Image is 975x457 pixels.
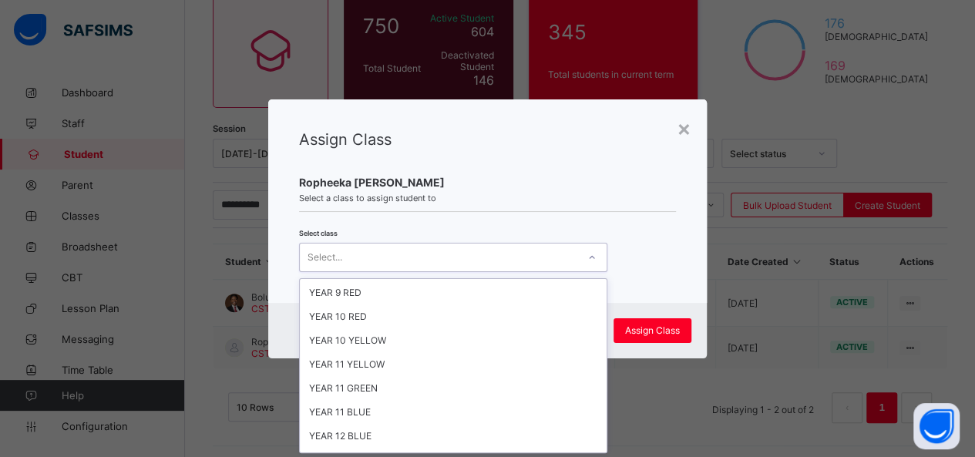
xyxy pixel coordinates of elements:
span: Select a class to assign student to [299,193,676,203]
div: YEAR 9 RED [300,281,607,304]
div: YEAR 11 GREEN [300,376,607,400]
span: Assign Class [299,130,392,149]
span: Ropheeka [PERSON_NAME] [299,176,676,189]
span: Assign Class [625,324,680,336]
div: Select... [308,243,342,272]
span: Select class [299,229,338,237]
div: YEAR 11 YELLOW [300,352,607,376]
div: YEAR 10 YELLOW [300,328,607,352]
button: Open asap [913,403,960,449]
div: YEAR 10 RED [300,304,607,328]
div: YEAR 11 BLUE [300,400,607,424]
div: YEAR 12 BLUE [300,424,607,448]
div: × [677,115,691,141]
